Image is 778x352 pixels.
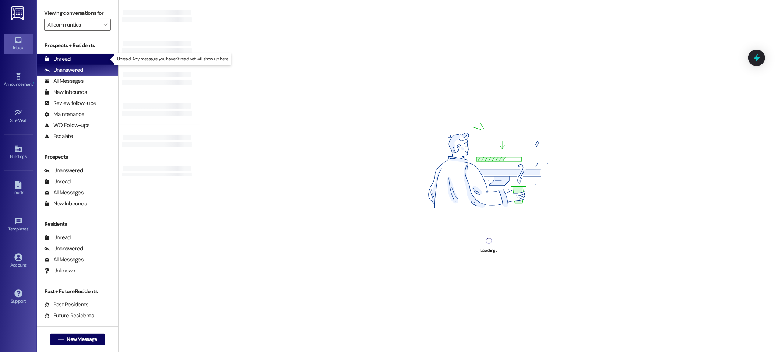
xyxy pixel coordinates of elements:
div: Past + Future Residents [37,288,118,295]
label: Viewing conversations for [44,7,111,19]
div: Past Residents [44,301,89,309]
p: Unread: Any message you haven't read yet will show up here [117,56,228,62]
div: All Messages [44,77,84,85]
div: Escalate [44,133,73,140]
a: Inbox [4,34,33,54]
div: Unanswered [44,245,83,253]
div: All Messages [44,189,84,197]
a: Site Visit • [4,106,33,126]
div: New Inbounds [44,88,87,96]
div: All Messages [44,256,84,264]
div: Unread [44,55,71,63]
a: Account [4,251,33,271]
a: Leads [4,179,33,198]
div: Future Residents [44,312,94,320]
div: WO Follow-ups [44,122,89,129]
div: Prospects [37,153,118,161]
div: Unread [44,234,71,242]
div: Unknown [44,267,75,275]
div: Unanswered [44,167,83,175]
a: Buildings [4,142,33,162]
span: • [28,225,29,230]
div: Maintenance [44,110,85,118]
input: All communities [47,19,99,31]
i:  [103,22,107,28]
div: Residents [37,220,118,228]
div: Prospects + Residents [37,42,118,49]
div: New Inbounds [44,200,87,208]
a: Templates • [4,215,33,235]
div: Loading... [480,247,497,254]
i:  [58,337,64,342]
span: • [33,81,34,86]
div: Review follow-ups [44,99,96,107]
div: Unanswered [44,66,83,74]
a: Support [4,287,33,307]
span: New Message [67,335,97,343]
div: Unread [44,178,71,186]
img: ResiDesk Logo [11,6,26,20]
button: New Message [50,334,105,345]
span: • [27,117,28,122]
